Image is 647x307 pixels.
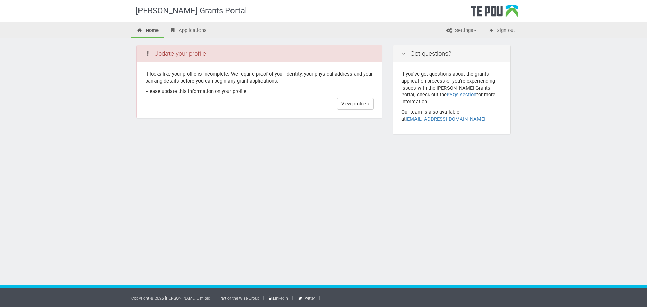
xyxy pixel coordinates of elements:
p: Please update this information on your profile. [145,88,374,95]
a: Twitter [297,296,315,301]
p: Our team is also available at . [401,109,502,122]
a: Copyright © 2025 [PERSON_NAME] Limited [131,296,210,301]
a: [EMAIL_ADDRESS][DOMAIN_NAME] [406,116,485,122]
a: Home [131,24,164,38]
a: FAQs section [447,92,476,98]
a: View profile [337,98,374,110]
p: It looks like your profile is incomplete. We require proof of your identity, your physical addres... [145,71,374,85]
a: Applications [164,24,212,38]
div: Te Pou Logo [471,5,518,22]
div: Update your profile [137,45,382,62]
a: LinkedIn [268,296,288,301]
a: Sign out [483,24,520,38]
a: Settings [441,24,482,38]
p: If you've got questions about the grants application process or you're experiencing issues with t... [401,71,502,105]
div: Got questions? [393,45,510,62]
a: Part of the Wise Group [219,296,260,301]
